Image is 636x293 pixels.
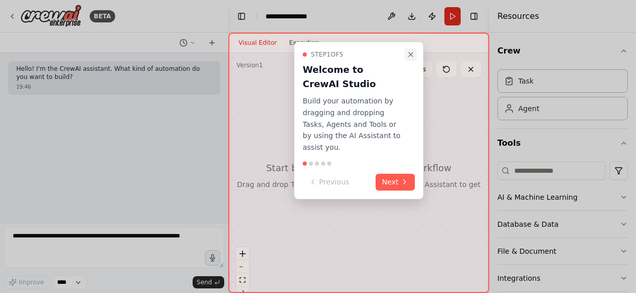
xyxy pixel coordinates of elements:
[405,48,417,61] button: Close walkthrough
[376,174,415,191] button: Next
[303,63,403,91] h3: Welcome to CrewAI Studio
[303,174,355,191] button: Previous
[311,50,343,59] span: Step 1 of 5
[234,9,249,23] button: Hide left sidebar
[303,95,403,153] p: Build your automation by dragging and dropping Tasks, Agents and Tools or by using the AI Assista...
